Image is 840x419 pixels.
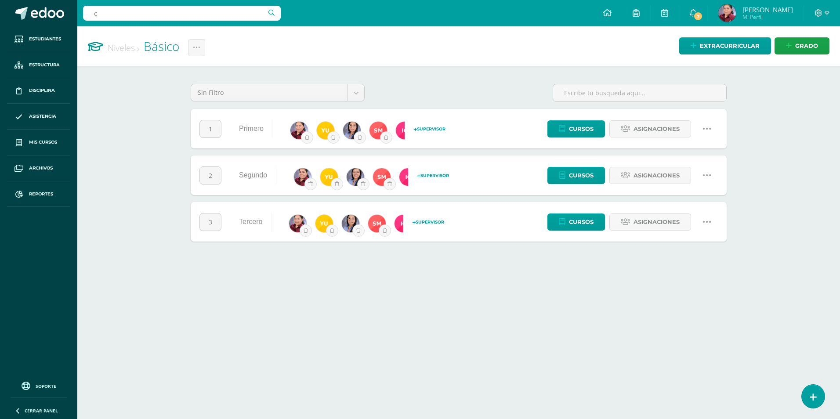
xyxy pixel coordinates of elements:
span: Cerrar panel [25,408,58,414]
span: Cursos [569,214,594,230]
a: Asignaciones [609,213,691,231]
span: Supervisor [414,126,445,131]
a: Mis cursos [7,130,70,155]
a: Estudiantes [7,26,70,52]
span: Supervisor [413,220,444,224]
img: a4c9654d905a1a01dc2161da199b9124.png [369,122,387,139]
a: Asistencia [7,104,70,130]
img: d9839faed36835e881210bda955146b6.png [399,168,417,186]
a: Extracurricular [679,37,771,54]
span: Disciplina [29,87,55,94]
a: Tercero [239,218,262,225]
a: Reportes [7,181,70,207]
img: ca38207ff64f461ec141487f36af9fbf.png [294,168,311,186]
span: Grado [795,38,818,54]
a: Soporte [11,379,67,391]
a: Asignaciones [609,120,691,137]
img: cd351d3d8a4001e278b4be47b7b4112c.png [343,122,361,139]
span: Archivos [29,165,53,172]
img: ca38207ff64f461ec141487f36af9fbf.png [290,122,308,139]
img: a4c9654d905a1a01dc2161da199b9124.png [368,215,386,232]
span: Asignaciones [634,167,680,184]
img: ca38207ff64f461ec141487f36af9fbf.png [289,215,307,232]
a: Básico [144,38,179,54]
a: Cursos [547,120,605,137]
span: Mis cursos [29,139,57,146]
span: Supervisor [417,173,449,178]
span: Asignaciones [634,121,680,137]
input: Escribe tu busqueda aqui... [553,84,726,101]
a: Primero [239,125,264,132]
a: Cursos [547,213,605,231]
span: Asistencia [29,113,56,120]
img: cd351d3d8a4001e278b4be47b7b4112c.png [347,168,364,186]
img: a4c9654d905a1a01dc2161da199b9124.png [373,168,391,186]
span: Cursos [569,167,594,184]
img: d9839faed36835e881210bda955146b6.png [395,215,412,232]
span: Mi Perfil [742,13,793,21]
img: d9839faed36835e881210bda955146b6.png [396,122,413,139]
a: Disciplina [7,78,70,104]
span: Estructura [29,61,60,69]
span: 7 [693,11,703,21]
span: Asignaciones [634,214,680,230]
a: Niveles [108,42,139,54]
span: Reportes [29,191,53,198]
a: Asignaciones [609,167,691,184]
a: Segundo [239,171,267,179]
img: d6b8000caef82a835dfd50702ce5cd6f.png [718,4,736,22]
img: cd351d3d8a4001e278b4be47b7b4112c.png [342,215,359,232]
span: Estudiantes [29,36,61,43]
span: Sin Filtro [198,84,341,101]
span: [PERSON_NAME] [742,5,793,14]
img: 93b7b67941b764bb747a7261d69f45f2.png [320,168,338,186]
span: Cursos [569,121,594,137]
img: 93b7b67941b764bb747a7261d69f45f2.png [315,215,333,232]
a: Sin Filtro [191,84,364,101]
input: Busca un usuario... [83,6,281,21]
span: Extracurricular [700,38,760,54]
a: Grado [775,37,829,54]
img: 93b7b67941b764bb747a7261d69f45f2.png [317,122,334,139]
a: Cursos [547,167,605,184]
span: Soporte [36,383,56,389]
a: Archivos [7,155,70,181]
a: Estructura [7,52,70,78]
